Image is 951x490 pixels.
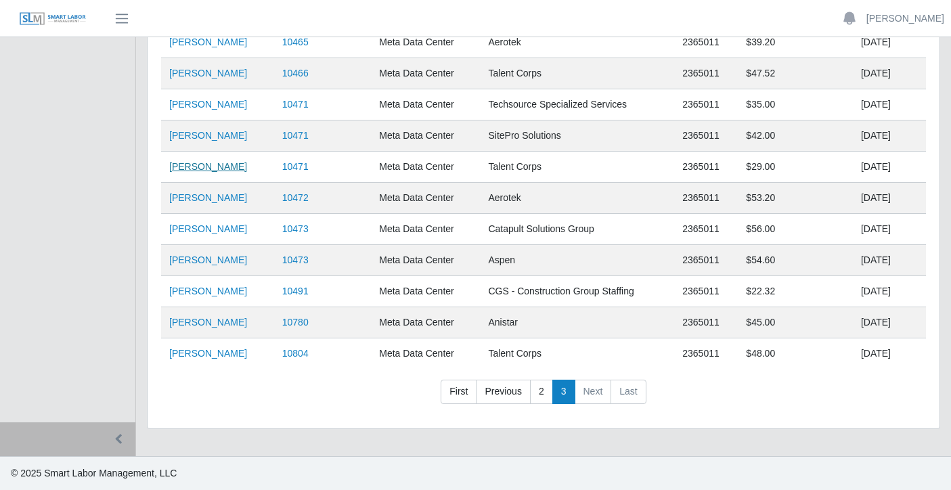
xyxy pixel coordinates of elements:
a: 10471 [282,161,309,172]
a: 10804 [282,348,309,359]
td: [DATE] [853,214,926,245]
td: Meta Data Center [371,338,480,370]
td: $35.00 [738,89,853,120]
a: First [441,380,477,404]
td: Meta Data Center [371,27,480,58]
td: [DATE] [853,120,926,152]
a: [PERSON_NAME] [169,286,247,296]
td: [DATE] [853,245,926,276]
td: Techsource Specialized Services [480,89,674,120]
td: [DATE] [853,89,926,120]
nav: pagination [161,380,926,415]
td: 2365011 [674,58,738,89]
a: 2 [530,380,553,404]
td: Meta Data Center [371,89,480,120]
a: 10780 [282,317,309,328]
a: [PERSON_NAME] [169,130,247,141]
td: Aerotek [480,183,674,214]
a: [PERSON_NAME] [866,12,944,26]
td: $39.20 [738,27,853,58]
td: 2365011 [674,307,738,338]
a: [PERSON_NAME] [169,99,247,110]
td: Talent Corps [480,338,674,370]
td: [DATE] [853,338,926,370]
td: Talent Corps [480,152,674,183]
a: [PERSON_NAME] [169,254,247,265]
a: 10465 [282,37,309,47]
td: Meta Data Center [371,183,480,214]
td: 2365011 [674,27,738,58]
span: © 2025 Smart Labor Management, LLC [11,468,177,478]
td: 2365011 [674,152,738,183]
td: [DATE] [853,152,926,183]
td: 2365011 [674,338,738,370]
td: Meta Data Center [371,307,480,338]
td: Meta Data Center [371,245,480,276]
a: [PERSON_NAME] [169,68,247,79]
a: Previous [476,380,530,404]
img: SLM Logo [19,12,87,26]
td: $29.00 [738,152,853,183]
td: Talent Corps [480,58,674,89]
td: $22.32 [738,276,853,307]
td: Meta Data Center [371,214,480,245]
td: Meta Data Center [371,120,480,152]
td: Catapult Solutions Group [480,214,674,245]
td: 2365011 [674,245,738,276]
td: Meta Data Center [371,58,480,89]
a: 10471 [282,99,309,110]
td: [DATE] [853,276,926,307]
a: 10473 [282,254,309,265]
td: 2365011 [674,89,738,120]
a: [PERSON_NAME] [169,317,247,328]
a: [PERSON_NAME] [169,161,247,172]
td: $48.00 [738,338,853,370]
td: SitePro Solutions [480,120,674,152]
a: 10471 [282,130,309,141]
td: [DATE] [853,27,926,58]
td: 2365011 [674,276,738,307]
td: $47.52 [738,58,853,89]
a: 10472 [282,192,309,203]
td: Anistar [480,307,674,338]
td: CGS - Construction Group Staffing [480,276,674,307]
a: 10491 [282,286,309,296]
td: Aerotek [480,27,674,58]
td: [DATE] [853,58,926,89]
a: [PERSON_NAME] [169,348,247,359]
a: 10466 [282,68,309,79]
a: 10473 [282,223,309,234]
td: Meta Data Center [371,152,480,183]
td: Meta Data Center [371,276,480,307]
td: Aspen [480,245,674,276]
td: $53.20 [738,183,853,214]
td: $42.00 [738,120,853,152]
td: 2365011 [674,120,738,152]
td: 2365011 [674,214,738,245]
td: [DATE] [853,183,926,214]
a: [PERSON_NAME] [169,192,247,203]
a: 3 [552,380,575,404]
td: 2365011 [674,183,738,214]
td: $56.00 [738,214,853,245]
td: $54.60 [738,245,853,276]
a: [PERSON_NAME] [169,223,247,234]
td: [DATE] [853,307,926,338]
td: $45.00 [738,307,853,338]
a: [PERSON_NAME] [169,37,247,47]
